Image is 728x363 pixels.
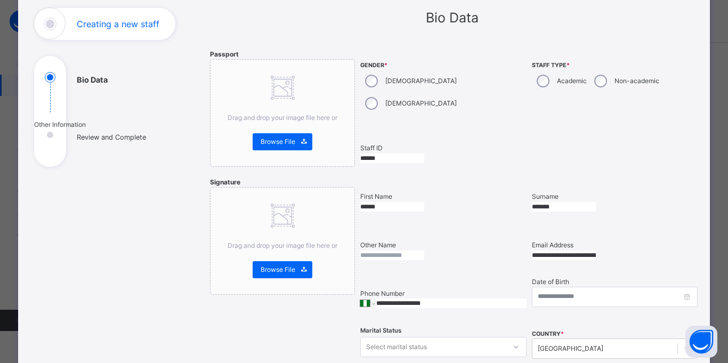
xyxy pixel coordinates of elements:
[210,59,355,167] div: Drag and drop your image file here orBrowse File
[685,326,717,358] button: Open asap
[532,241,573,249] label: Email Address
[261,265,295,275] span: Browse File
[385,76,457,86] label: [DEMOGRAPHIC_DATA]
[532,278,569,286] label: Date of Birth
[360,61,526,70] span: Gender
[360,326,401,335] span: Marital Status
[360,192,392,200] label: First Name
[614,76,659,86] label: Non-academic
[360,289,405,297] label: Phone Number
[261,137,295,147] span: Browse File
[360,144,383,152] label: Staff ID
[385,99,457,108] label: [DEMOGRAPHIC_DATA]
[360,241,396,249] label: Other Name
[210,178,240,186] span: Signature
[557,76,587,86] label: Academic
[426,10,479,26] span: Bio Data
[77,20,159,28] h1: Creating a new staff
[532,61,698,70] span: Staff Type
[538,344,603,353] div: [GEOGRAPHIC_DATA]
[34,120,86,128] span: Other Information
[228,114,337,122] span: Drag and drop your image file here or
[532,330,564,337] span: COUNTRY
[210,187,355,295] div: Drag and drop your image file here orBrowse File
[228,241,337,249] span: Drag and drop your image file here or
[210,50,239,58] span: Passport
[366,337,427,357] div: Select marital status
[532,192,559,200] label: Surname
